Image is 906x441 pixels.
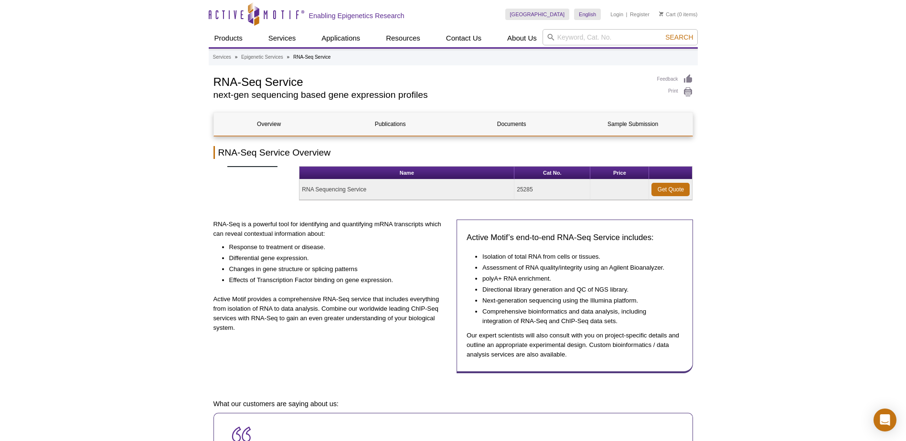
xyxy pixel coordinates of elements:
li: Effects of Transcription Factor binding on gene expression. [229,274,440,285]
a: Products [209,29,248,47]
h2: next-gen sequencing based gene expression profiles [213,91,648,99]
td: RNA Sequencing Service [299,179,514,200]
td: 25285 [514,179,590,200]
a: Contact Us [440,29,487,47]
p: Our expert scientists will also consult with you on project-specific details and outline an appro... [467,331,683,359]
a: Epigenetic Services [241,53,283,62]
input: Keyword, Cat. No. [543,29,698,45]
li: RNA-Seq Service [293,54,330,60]
a: Services [263,29,302,47]
a: Feedback [657,74,693,84]
a: Services [213,53,231,62]
th: Price [590,167,649,179]
li: Differential gene expression. [229,252,440,263]
li: Isolation of total RNA from cells or tissues. [482,251,673,262]
li: Next-generation sequencing using the Illumina platform. [482,294,673,305]
li: Directional library generation and QC of NGS library. [482,283,673,294]
span: Search [665,33,693,41]
a: Sample Submission [578,113,688,136]
h3: Active Motif’s end-to-end RNA-Seq Service includes: [467,232,683,243]
li: polyA+ RNA enrichment. [482,273,673,283]
a: Applications [316,29,366,47]
h2: Enabling Epigenetics Research [309,11,405,20]
a: [GEOGRAPHIC_DATA] [505,9,570,20]
a: Resources [380,29,426,47]
h4: What our customers are saying about us: [213,399,693,408]
div: Open Intercom Messenger [874,409,896,431]
li: » [287,54,290,60]
a: Print [657,87,693,97]
th: Name [299,167,514,179]
p: RNA-Seq is a powerful tool for identifying and quantifying mRNA transcripts which can reveal cont... [213,220,450,239]
button: Search [662,33,696,42]
a: Login [610,11,623,18]
li: Comprehensive bioinformatics and data analysis, including integration of RNA-Seq and ChIP-Seq dat... [482,305,673,326]
img: RNA-Seq Services [227,166,277,167]
li: » [235,54,238,60]
li: Response to treatment or disease. [229,241,440,252]
a: Overview [214,113,324,136]
li: Changes in gene structure or splicing patterns [229,263,440,274]
a: Get Quote [651,183,690,196]
a: Cart [659,11,676,18]
p: Active Motif provides a comprehensive RNA-Seq service that includes everything from isolation of ... [213,294,450,333]
a: English [574,9,601,20]
th: Cat No. [514,167,590,179]
li: Assessment of RNA quality/integrity using an Agilent Bioanalyzer. [482,262,673,273]
a: Register [630,11,650,18]
h2: RNA-Seq Service Overview [213,146,693,159]
a: Documents [457,113,567,136]
h1: RNA-Seq Service [213,74,648,88]
img: Your Cart [659,11,663,16]
li: | [626,9,628,20]
li: (0 items) [659,9,698,20]
a: About Us [501,29,543,47]
a: Publications [335,113,446,136]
